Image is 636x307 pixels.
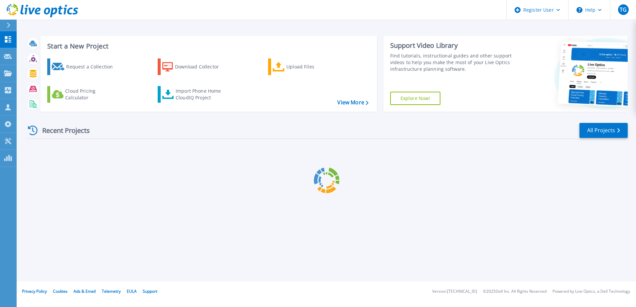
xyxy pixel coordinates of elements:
div: Support Video Library [390,41,515,50]
div: Recent Projects [26,122,99,139]
a: Upload Files [268,58,342,75]
a: Download Collector [158,58,232,75]
li: © 2025 Dell Inc. All Rights Reserved [483,289,547,294]
a: Telemetry [102,288,121,294]
li: Powered by Live Optics, a Dell Technology [553,289,630,294]
a: EULA [127,288,137,294]
a: Explore Now! [390,92,441,105]
div: Upload Files [286,60,340,73]
div: Find tutorials, instructional guides and other support videos to help you make the most of your L... [390,52,515,72]
div: Import Phone Home CloudIQ Project [176,88,228,101]
span: TG [620,7,627,12]
a: All Projects [579,123,628,138]
div: Request a Collection [66,60,119,73]
div: Cloud Pricing Calculator [65,88,118,101]
a: Cloud Pricing Calculator [47,86,121,103]
a: Request a Collection [47,58,121,75]
a: Support [143,288,157,294]
li: Version: [TECHNICAL_ID] [432,289,477,294]
div: Download Collector [175,60,228,73]
a: View More [337,99,368,106]
h3: Start a New Project [47,43,368,50]
a: Privacy Policy [22,288,47,294]
a: Ads & Email [74,288,96,294]
a: Cookies [53,288,68,294]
